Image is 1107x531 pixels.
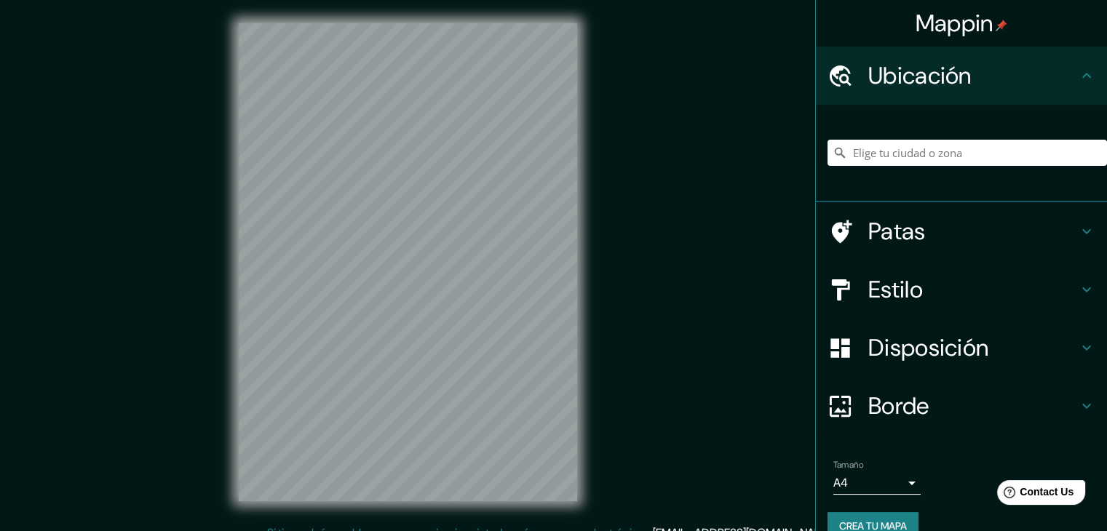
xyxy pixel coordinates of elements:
div: A4 [833,471,921,495]
div: Patas [816,202,1107,260]
div: Estilo [816,260,1107,319]
font: Patas [868,216,926,247]
font: A4 [833,475,848,490]
font: Disposición [868,332,988,363]
font: Mappin [916,8,993,39]
font: Estilo [868,274,923,305]
iframe: Help widget launcher [977,474,1091,515]
font: Borde [868,391,929,421]
canvas: Mapa [239,23,577,501]
font: Tamaño [833,459,863,471]
div: Borde [816,377,1107,435]
div: Ubicación [816,47,1107,105]
input: Elige tu ciudad o zona [828,140,1107,166]
font: Ubicación [868,60,972,91]
div: Disposición [816,319,1107,377]
img: pin-icon.png [996,20,1007,31]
